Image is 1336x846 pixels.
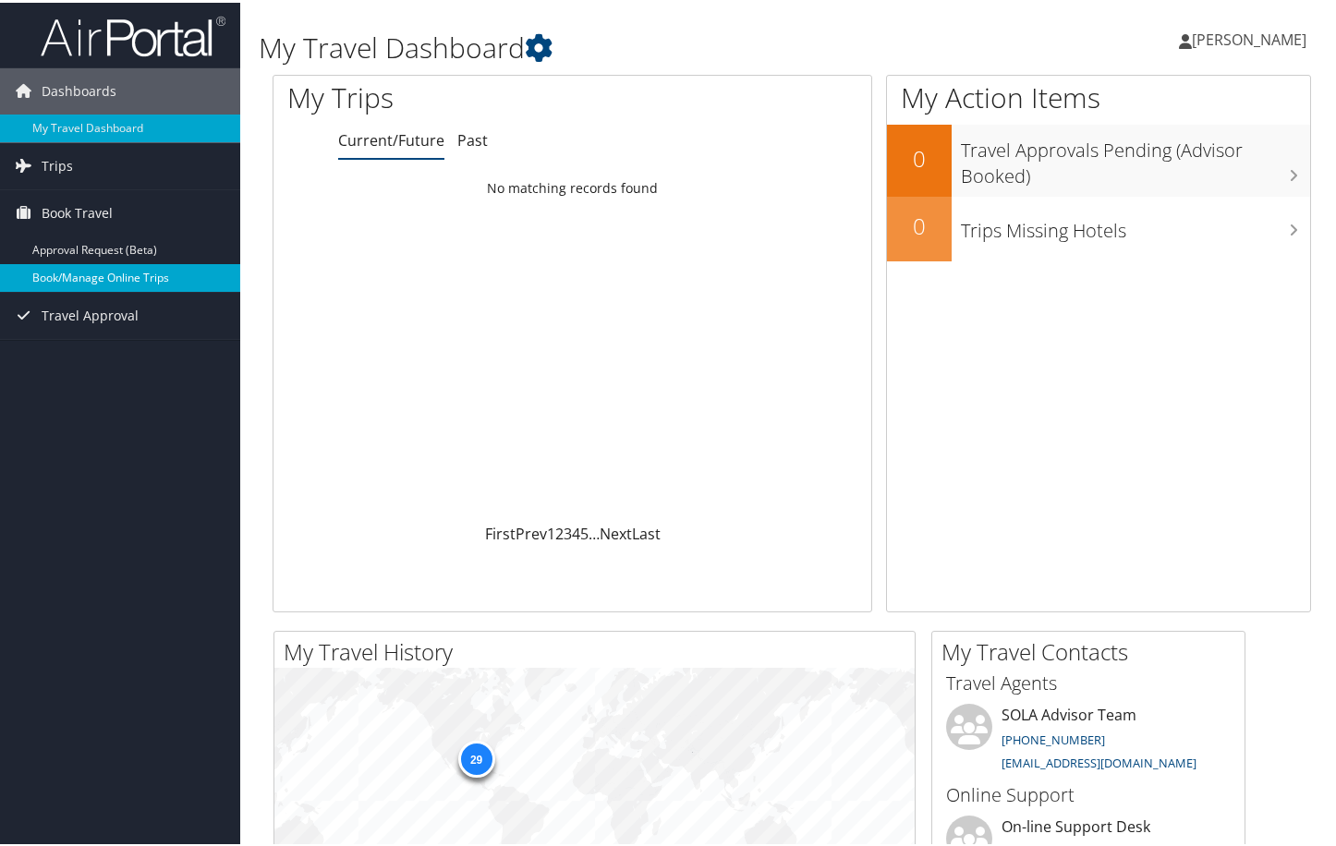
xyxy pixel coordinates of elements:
[887,76,1310,115] h1: My Action Items
[1192,27,1306,47] span: [PERSON_NAME]
[41,12,225,55] img: airportal-logo.png
[946,780,1231,805] h3: Online Support
[273,169,871,202] td: No matching records found
[42,290,139,336] span: Travel Approval
[42,140,73,187] span: Trips
[259,26,969,65] h1: My Travel Dashboard
[457,127,488,148] a: Past
[961,206,1310,241] h3: Trips Missing Hotels
[564,521,572,541] a: 3
[457,738,494,775] div: 29
[887,140,952,172] h2: 0
[600,521,632,541] a: Next
[1002,752,1196,768] a: [EMAIL_ADDRESS][DOMAIN_NAME]
[632,521,661,541] a: Last
[284,634,915,665] h2: My Travel History
[338,127,444,148] a: Current/Future
[941,634,1245,665] h2: My Travel Contacts
[555,521,564,541] a: 2
[516,521,547,541] a: Prev
[572,521,580,541] a: 4
[946,668,1231,694] h3: Travel Agents
[1002,729,1105,745] a: [PHONE_NUMBER]
[485,521,516,541] a: First
[887,122,1310,193] a: 0Travel Approvals Pending (Advisor Booked)
[287,76,609,115] h1: My Trips
[589,521,600,541] span: …
[42,187,113,234] span: Book Travel
[1179,9,1325,65] a: [PERSON_NAME]
[887,208,952,239] h2: 0
[547,521,555,541] a: 1
[937,701,1240,777] li: SOLA Advisor Team
[580,521,589,541] a: 5
[961,126,1310,187] h3: Travel Approvals Pending (Advisor Booked)
[887,194,1310,259] a: 0Trips Missing Hotels
[42,66,116,112] span: Dashboards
